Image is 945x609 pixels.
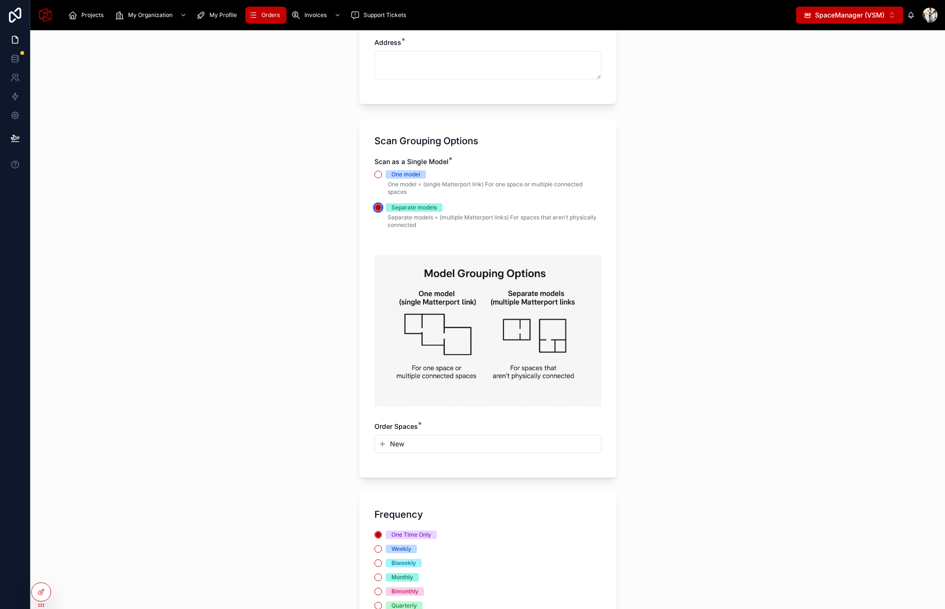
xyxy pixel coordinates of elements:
[379,439,597,449] button: New
[193,7,243,24] a: My Profile
[374,134,478,148] h1: Scan Grouping Options
[391,559,416,567] div: Biweekly
[112,7,191,24] a: My Organization
[796,7,903,24] button: Select Button
[388,181,582,195] span: One model = (single Matterport link) For one space or multiple connected spaces
[391,545,411,553] div: Weekly
[81,11,104,19] span: Projects
[209,11,237,19] span: My Profile
[65,7,110,24] a: Projects
[347,7,413,24] a: Support Tickets
[374,508,423,521] h1: Frequency
[128,11,173,19] span: My Organization
[374,422,418,430] span: Order Spaces
[304,11,327,19] span: Invoices
[390,439,404,449] span: New
[261,11,280,19] span: Orders
[288,7,346,24] a: Invoices
[374,255,601,407] img: 30344-WhatsApp-Image-2025-06-04-at-17.42.31.jpeg
[245,7,286,24] a: Orders
[391,203,437,212] div: Separate models
[364,11,406,19] span: Support Tickets
[374,38,401,46] span: Address
[374,157,449,165] span: Scan as a Single Model
[61,5,796,26] div: scrollable content
[391,531,431,539] div: One Time Only
[391,573,413,582] div: Monthly
[391,170,420,179] div: One model
[388,214,597,228] span: Separate models = (multiple Matterport links) For spaces that aren’t physically connected
[815,10,884,20] span: SpaceManager (VSM)
[391,587,418,596] div: Bimonthly
[38,8,53,23] img: App logo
